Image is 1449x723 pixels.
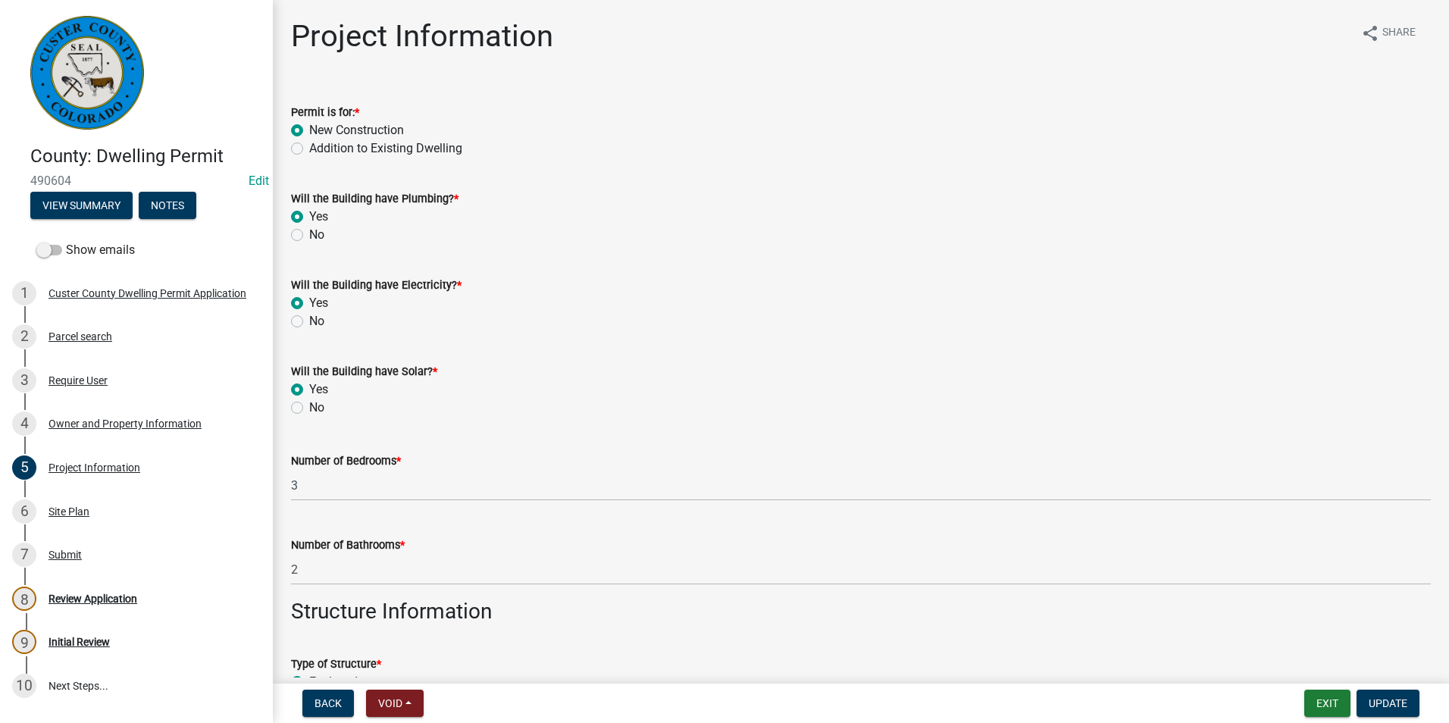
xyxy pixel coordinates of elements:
label: No [309,399,324,417]
label: Enclosed [309,673,358,691]
label: Yes [309,380,328,399]
wm-modal-confirm: Notes [139,200,196,212]
button: View Summary [30,192,133,219]
label: No [309,312,324,330]
div: Require User [49,375,108,386]
div: Parcel search [49,331,112,342]
label: Yes [309,294,328,312]
img: Custer County, Colorado [30,16,144,130]
div: 9 [12,630,36,654]
div: Site Plan [49,506,89,517]
span: 490604 [30,174,243,188]
div: 1 [12,281,36,305]
button: shareShare [1349,18,1428,48]
label: Will the Building have Plumbing? [291,194,458,205]
button: Update [1357,690,1419,717]
div: 2 [12,324,36,349]
label: Number of Bedrooms [291,456,401,467]
wm-modal-confirm: Edit Application Number [249,174,269,188]
span: Share [1382,24,1416,42]
div: Initial Review [49,637,110,647]
label: Type of Structure [291,659,381,670]
label: No [309,226,324,244]
div: 3 [12,368,36,393]
div: Owner and Property Information [49,418,202,429]
div: 10 [12,674,36,698]
button: Back [302,690,354,717]
label: Permit is for: [291,108,359,118]
a: Edit [249,174,269,188]
button: Void [366,690,424,717]
label: Show emails [36,241,135,259]
label: Number of Bathrooms [291,540,405,551]
i: share [1361,24,1379,42]
button: Exit [1304,690,1350,717]
label: Addition to Existing Dwelling [309,139,462,158]
label: Yes [309,208,328,226]
label: New Construction [309,121,404,139]
span: Void [378,697,402,709]
div: 8 [12,587,36,611]
h1: Project Information [291,18,553,55]
label: Will the Building have Solar? [291,367,437,377]
div: Custer County Dwelling Permit Application [49,288,246,299]
wm-modal-confirm: Summary [30,200,133,212]
button: Notes [139,192,196,219]
label: Will the Building have Electricity? [291,280,462,291]
h3: Structure Information [291,599,1431,624]
div: Project Information [49,462,140,473]
div: Submit [49,549,82,560]
span: Back [315,697,342,709]
div: Review Application [49,593,137,604]
div: 6 [12,499,36,524]
h4: County: Dwelling Permit [30,146,261,167]
div: 5 [12,455,36,480]
div: 7 [12,543,36,567]
span: Update [1369,697,1407,709]
div: 4 [12,412,36,436]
